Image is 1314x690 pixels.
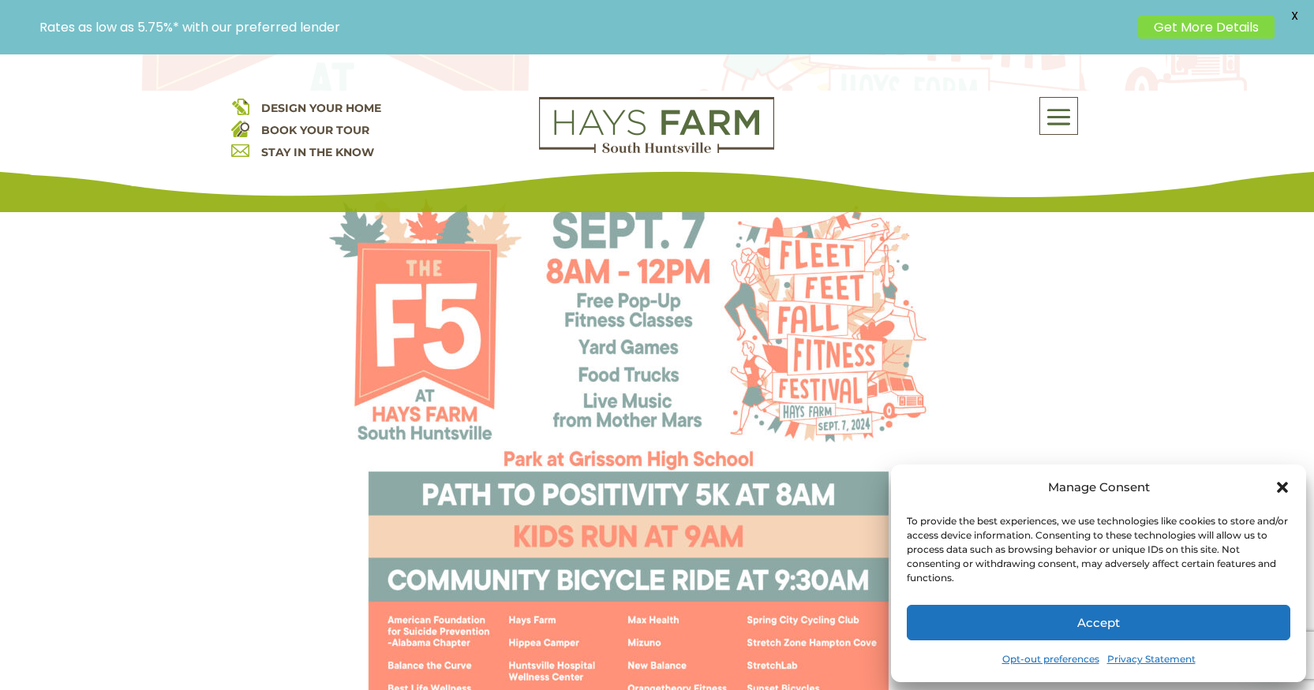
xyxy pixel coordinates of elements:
a: Opt-out preferences [1002,648,1099,670]
p: Rates as low as 5.75%* with our preferred lender [39,20,1130,35]
div: To provide the best experiences, we use technologies like cookies to store and/or access device i... [907,514,1289,585]
img: Logo [539,97,774,154]
span: X [1282,4,1306,28]
a: BOOK YOUR TOUR [261,123,369,137]
div: Close dialog [1275,479,1290,495]
a: STAY IN THE KNOW [261,145,374,159]
a: hays farm homes huntsville development [539,143,774,157]
div: Manage Consent [1048,476,1150,498]
a: Privacy Statement [1107,648,1196,670]
img: design your home [231,97,249,115]
a: DESIGN YOUR HOME [261,101,381,115]
a: Get More Details [1138,16,1275,39]
button: Accept [907,605,1290,640]
img: book your home tour [231,119,249,137]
